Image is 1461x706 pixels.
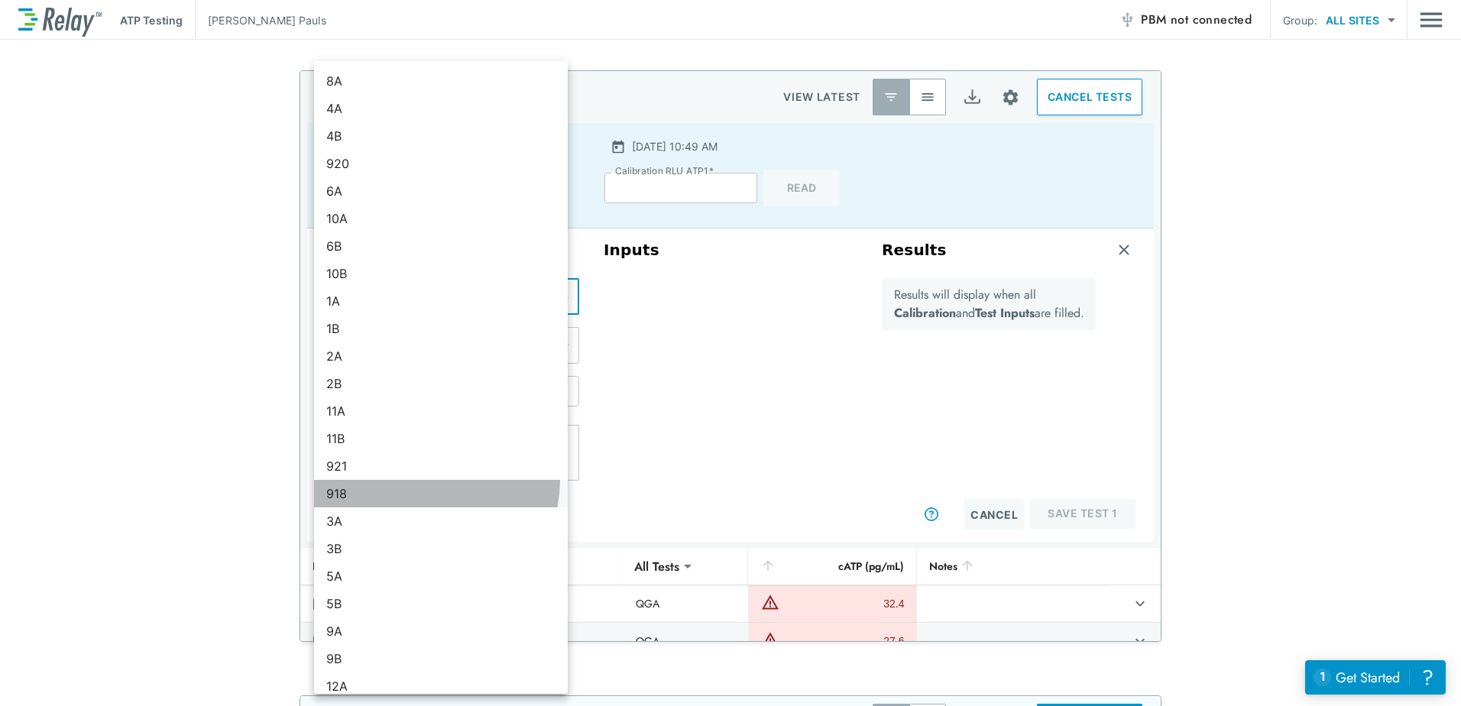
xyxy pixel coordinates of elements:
[314,315,568,342] li: 1B
[314,590,568,617] li: 5B
[314,232,568,260] li: 6B
[314,645,568,672] li: 9B
[314,480,568,507] li: 918
[314,452,568,480] li: 921
[314,342,568,370] li: 2A
[314,425,568,452] li: 11B
[314,507,568,535] li: 3A
[314,397,568,425] li: 11A
[314,122,568,150] li: 4B
[314,205,568,232] li: 10A
[314,260,568,287] li: 10B
[314,672,568,700] li: 12A
[314,370,568,397] li: 2B
[314,67,568,95] li: 8A
[314,535,568,562] li: 3B
[314,95,568,122] li: 4A
[314,150,568,177] li: 920
[1305,660,1446,695] iframe: Resource center
[314,287,568,315] li: 1A
[314,177,568,205] li: 6A
[314,617,568,645] li: 9A
[314,562,568,590] li: 5A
